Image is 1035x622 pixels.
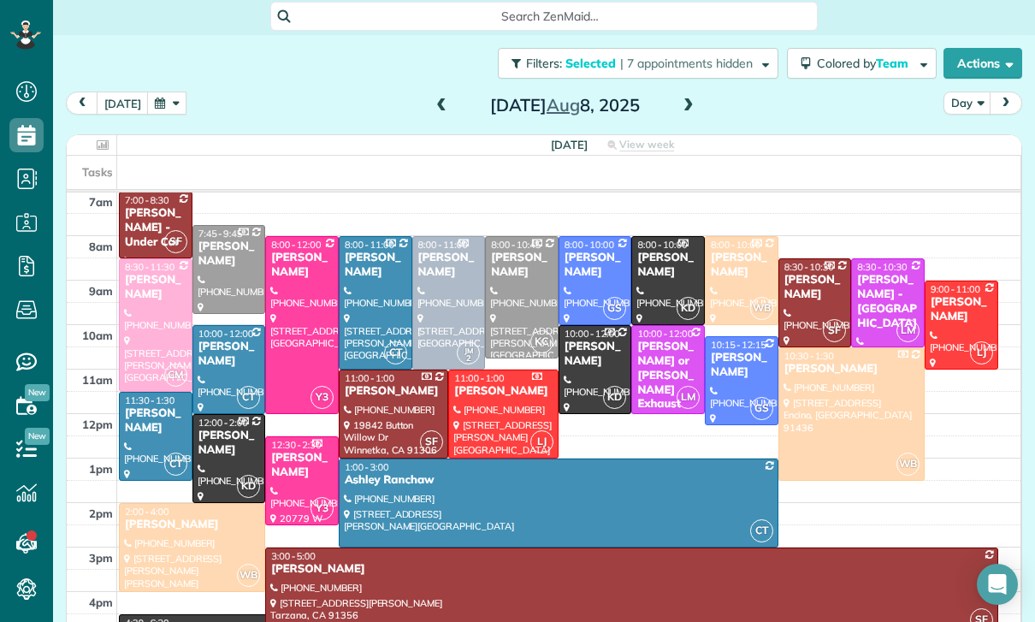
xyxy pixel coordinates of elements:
span: KD [237,475,260,498]
span: GS [603,297,626,320]
span: 10:00 - 12:00 [198,328,254,340]
span: 8:00 - 10:45 [491,239,541,251]
span: View week [619,138,674,151]
div: [PERSON_NAME] [784,273,847,302]
div: Open Intercom Messenger [977,564,1018,605]
a: Filters: Selected | 7 appointments hidden [489,48,778,79]
span: Y3 [310,386,334,409]
span: 8:30 - 10:30 [784,261,834,273]
small: 2 [458,351,479,367]
span: 3:00 - 5:00 [271,550,316,562]
div: [PERSON_NAME] [564,251,627,280]
span: 8:30 - 10:30 [857,261,907,273]
span: 9:00 - 11:00 [931,283,980,295]
div: [PERSON_NAME] [124,273,187,302]
span: 8:00 - 10:00 [637,239,687,251]
span: 2pm [89,506,113,520]
div: [PERSON_NAME] [270,251,334,280]
div: [PERSON_NAME] [124,406,187,435]
span: 12:00 - 2:00 [198,417,248,429]
div: [PERSON_NAME] [564,340,627,369]
span: | 7 appointments hidden [620,56,753,71]
span: KD [603,386,626,409]
div: [PERSON_NAME] [124,518,260,532]
span: CT [384,341,407,364]
span: 3pm [89,551,113,565]
span: GS [750,397,773,420]
span: KD [677,297,700,320]
div: [PERSON_NAME] [344,251,407,280]
span: 8am [89,240,113,253]
span: 11:00 - 1:00 [345,372,394,384]
span: 9am [89,284,113,298]
span: Tasks [82,165,113,179]
span: 8:30 - 11:30 [125,261,174,273]
div: [PERSON_NAME] [930,295,993,324]
div: [PERSON_NAME] [710,351,773,380]
span: [DATE] [551,138,588,151]
span: 10:30 - 1:30 [784,350,834,362]
span: JM [464,346,473,355]
span: LJ [970,341,993,364]
span: Colored by [817,56,914,71]
span: 7:00 - 8:30 [125,194,169,206]
span: 11am [82,373,113,387]
span: 1:00 - 3:00 [345,461,389,473]
div: [PERSON_NAME] - Under Car [124,206,187,250]
span: CT [237,386,260,409]
span: SF [823,319,846,342]
span: 8:00 - 10:00 [565,239,614,251]
button: prev [66,92,98,115]
span: 8:00 - 11:00 [418,239,468,251]
button: Actions [943,48,1022,79]
div: [PERSON_NAME] - [GEOGRAPHIC_DATA] [856,273,920,331]
span: Filters: [526,56,562,71]
span: Selected [565,56,617,71]
span: 1pm [89,462,113,476]
div: [PERSON_NAME] [453,384,553,399]
span: 10:00 - 12:00 [637,328,693,340]
div: [PERSON_NAME] [198,340,261,369]
span: Y3 [310,497,334,520]
div: [PERSON_NAME] [270,451,334,480]
div: [PERSON_NAME] [636,251,700,280]
span: 2:00 - 4:00 [125,506,169,518]
span: SF [420,430,443,453]
button: Filters: Selected | 7 appointments hidden [498,48,778,79]
div: [PERSON_NAME] [490,251,553,280]
span: 8:00 - 12:00 [271,239,321,251]
div: [PERSON_NAME] [710,251,773,280]
span: 8:00 - 11:00 [345,239,394,251]
span: WB [237,564,260,587]
span: New [25,428,50,445]
button: Day [943,92,991,115]
button: Colored byTeam [787,48,937,79]
div: [PERSON_NAME] [344,384,443,399]
span: Aug [547,94,580,116]
span: Team [876,56,911,71]
span: KC [530,330,553,353]
div: [PERSON_NAME] or [PERSON_NAME] Exhaust Service Inc, [636,340,700,426]
button: [DATE] [97,92,149,115]
span: 10:15 - 12:15 [711,339,766,351]
div: [PERSON_NAME] [270,562,992,577]
span: LJ [530,430,553,453]
span: 8:00 - 10:00 [711,239,760,251]
span: 12:30 - 2:30 [271,439,321,451]
span: SF [164,230,187,253]
div: [PERSON_NAME] [198,240,261,269]
span: CT [164,453,187,476]
span: CT [750,519,773,542]
button: next [990,92,1022,115]
span: 12pm [82,418,113,431]
span: LM [677,386,700,409]
span: 10am [82,329,113,342]
span: 11:00 - 1:00 [454,372,504,384]
div: [PERSON_NAME] [198,429,261,458]
div: [PERSON_NAME] [417,251,481,280]
div: Ashley Ranchaw [344,473,773,488]
span: WB [750,297,773,320]
span: 11:30 - 1:30 [125,394,174,406]
h2: [DATE] 8, 2025 [458,96,671,115]
span: 7:45 - 9:45 [198,228,243,240]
